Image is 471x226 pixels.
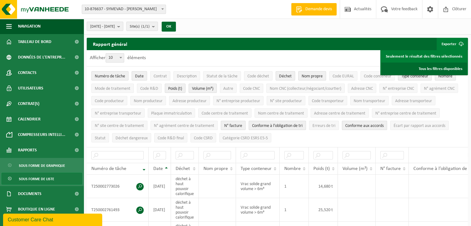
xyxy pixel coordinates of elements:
td: T250002761493 [87,198,149,222]
a: Demande devis [291,3,337,15]
span: Tableau de bord [18,34,51,50]
a: Seulement le résultat des filtres sélectionnés [381,50,467,63]
button: Type conteneurType conteneur: Activate to sort [398,71,432,80]
span: Nom propre [302,74,323,79]
button: Code transporteurCode transporteur: Activate to sort [308,96,347,105]
a: Sous forme de liste [2,173,82,185]
button: Adresse centre de traitementAdresse centre de traitement: Activate to sort [311,108,369,118]
span: Plaque immatriculation [151,111,192,116]
span: Type conteneur [401,74,428,79]
span: 10-876637 - SYMEVAD - EVIN MALMAISON [82,5,166,14]
span: Données de l'entrepr... [18,50,65,65]
button: Écart par rapport aux accordsÉcart par rapport aux accords: Activate to sort [390,121,449,130]
a: Sous forme de graphique [2,159,82,171]
button: DéchetDéchet: Activate to sort [276,71,295,80]
span: Description [177,74,197,79]
span: Numéro de tâche [95,74,125,79]
label: Afficher éléments [90,55,146,60]
button: Adresse CNCAdresse CNC: Activate to sort [348,84,376,93]
button: Volume (m³)Volume (m³): Activate to sort [189,84,217,93]
span: Nom CNC (collecteur/négociant/courtier) [270,86,341,91]
button: Code EURALCode EURAL: Activate to sort [329,71,357,80]
span: N° site producteur [270,99,302,103]
span: Demande devis [304,6,334,12]
button: N° agrément centre de traitementN° agrément centre de traitement: Activate to sort [150,121,218,130]
span: Contacts [18,65,37,80]
span: Date [135,74,144,79]
span: [DATE] - [DATE] [90,22,115,31]
span: Nom propre [203,166,228,171]
span: Écart par rapport aux accords [394,124,445,128]
count: (1/1) [141,24,150,28]
button: N° factureN° facture: Activate to sort [221,121,246,130]
span: N° entreprise CNC [383,86,414,91]
span: Code CSRD [194,136,213,141]
button: Code CSRDCode CSRD: Activate to sort [190,133,216,142]
td: Vrac solide grand volume > 6m³ [236,175,280,198]
button: Déchet dangereux : Activate to sort [112,133,151,142]
td: déchet à haut pouvoir calorifique [171,198,199,222]
span: Déchet [176,166,190,171]
td: 1 [280,198,309,222]
span: Volume (m³) [342,166,368,171]
span: Statut de la tâche [207,74,238,79]
span: Boutique en ligne [18,202,55,217]
a: Tous les filtres disponibles [381,63,467,75]
span: Code centre de traitement [202,111,248,116]
span: Code R&D final [158,136,184,141]
button: Code conteneurCode conteneur: Activate to sort [360,71,395,80]
button: Nom CNC (collecteur/négociant/courtier)Nom CNC (collecteur/négociant/courtier): Activate to sort [266,84,345,93]
td: Vrac solide grand volume > 6m³ [236,198,280,222]
button: Exporter [437,38,467,50]
button: N° site centre de traitementN° site centre de traitement: Activate to sort [91,121,147,130]
span: Compresseurs intelli... [18,127,65,142]
button: N° entreprise CNCN° entreprise CNC: Activate to sort [379,84,417,93]
button: N° entreprise transporteurN° entreprise transporteur: Activate to sort [91,108,145,118]
span: Utilisateurs [18,80,43,96]
span: 10 [106,54,124,62]
span: Erreurs de tri [312,124,335,128]
span: Autre [223,86,233,91]
button: DescriptionDescription: Activate to sort [173,71,200,80]
button: Code R&D finalCode R&amp;D final: Activate to sort [154,133,187,142]
span: N° agrément CNC [424,86,455,91]
span: Catégorie CSRD ESRS E5-5 [223,136,268,141]
td: 1 [280,175,309,198]
button: AutreAutre: Activate to sort [220,84,237,93]
button: N° agrément CNCN° agrément CNC: Activate to sort [421,84,458,93]
button: N° entreprise centre de traitementN° entreprise centre de traitement: Activate to sort [372,108,440,118]
span: Déchet dangereux [116,136,148,141]
span: Poids (t) [168,86,182,91]
button: ContratContrat: Activate to sort [150,71,170,80]
td: [DATE] [149,198,171,222]
span: Nom centre de traitement [258,111,304,116]
button: Site(s)(1/1) [126,22,158,31]
button: Plaque immatriculationPlaque immatriculation: Activate to sort [148,108,195,118]
button: Adresse transporteurAdresse transporteur: Activate to sort [392,96,435,105]
button: Nom transporteurNom transporteur: Activate to sort [350,96,389,105]
button: DateDate: Activate to sort [132,71,147,80]
button: N° entreprise producteurN° entreprise producteur: Activate to sort [213,96,264,105]
span: Calendrier [18,111,41,127]
span: Adresse producteur [172,99,207,103]
span: Adresse centre de traitement [314,111,365,116]
button: OK [162,22,176,32]
td: 14,680 t [309,175,338,198]
span: 10 [106,53,124,63]
span: Contrat [154,74,167,79]
span: Poids (t) [313,166,330,171]
span: Site(s) [130,22,150,31]
span: Conforme à l’obligation de tri [252,124,303,128]
button: Conforme à l’obligation de tri : Activate to sort [249,121,306,130]
button: StatutStatut: Activate to sort [91,133,109,142]
button: Code R&DCode R&amp;D: Activate to sort [137,84,162,93]
td: déchet à haut pouvoir calorifique [171,175,199,198]
button: Code centre de traitementCode centre de traitement: Activate to sort [198,108,251,118]
td: T250002773026 [87,175,149,198]
span: Code CNC [243,86,260,91]
button: Mode de traitementMode de traitement: Activate to sort [91,84,134,93]
span: Contrat(s) [18,96,39,111]
span: Statut [95,136,106,141]
span: N° facture [224,124,242,128]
